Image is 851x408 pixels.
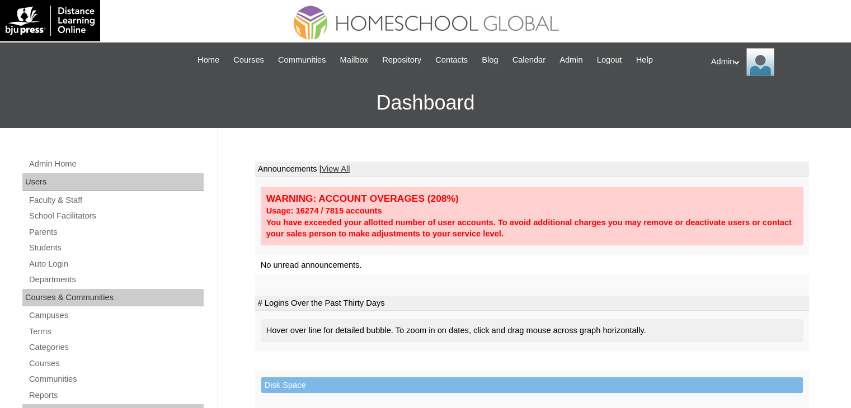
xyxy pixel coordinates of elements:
[266,217,798,240] div: You have exceeded your allotted number of user accounts. To avoid additional charges you may remo...
[233,54,264,67] span: Courses
[382,54,421,67] span: Repository
[28,372,204,386] a: Communities
[507,54,551,67] a: Calendar
[321,164,350,173] a: View All
[272,54,332,67] a: Communities
[28,157,204,171] a: Admin Home
[22,289,204,307] div: Courses & Communities
[597,54,622,67] span: Logout
[377,54,427,67] a: Repository
[261,319,803,342] div: Hover over line for detailed bubble. To zoom in on dates, click and drag mouse across graph horiz...
[28,241,204,255] a: Students
[192,54,225,67] a: Home
[228,54,270,67] a: Courses
[636,54,653,67] span: Help
[255,296,809,311] td: # Logins Over the Past Thirty Days
[435,54,468,67] span: Contacts
[266,206,382,215] strong: Usage: 16274 / 7815 accounts
[255,162,809,177] td: Announcements |
[261,377,803,393] td: Disk Space
[28,325,204,339] a: Terms
[278,54,326,67] span: Communities
[6,6,95,36] img: logo-white.png
[6,78,845,128] h3: Dashboard
[28,357,204,371] a: Courses
[266,192,798,205] div: WARNING: ACCOUNT OVERAGES (208%)
[482,54,498,67] span: Blog
[711,48,840,76] div: Admin
[335,54,374,67] a: Mailbox
[28,193,204,207] a: Faculty & Staff
[430,54,473,67] a: Contacts
[22,173,204,191] div: Users
[631,54,659,67] a: Help
[255,255,809,276] td: No unread announcements.
[28,257,204,271] a: Auto Login
[554,54,589,67] a: Admin
[28,340,204,354] a: Categories
[28,209,204,223] a: School Facilitators
[28,273,204,287] a: Departments
[198,54,219,67] span: Home
[476,54,504,67] a: Blog
[28,388,204,402] a: Reports
[591,54,628,67] a: Logout
[28,225,204,239] a: Parents
[340,54,369,67] span: Mailbox
[28,309,204,322] a: Campuses
[513,54,546,67] span: Calendar
[746,48,774,76] img: Admin Homeschool Global
[560,54,583,67] span: Admin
